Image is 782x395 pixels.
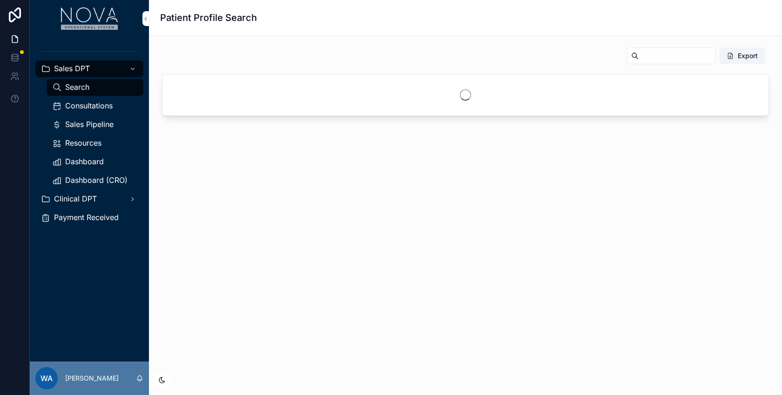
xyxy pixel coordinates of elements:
[47,98,143,114] a: Consultations
[65,157,104,167] span: Dashboard
[54,213,119,222] span: Payment Received
[47,116,143,133] a: Sales Pipeline
[719,47,765,64] button: Export
[65,374,119,383] p: [PERSON_NAME]
[40,373,53,384] span: WA
[30,37,149,238] div: scrollable content
[47,172,143,189] a: Dashboard (CRO)
[47,154,143,170] a: Dashboard
[65,120,114,129] span: Sales Pipeline
[35,209,143,226] a: Payment Received
[65,138,101,148] span: Resources
[65,101,113,111] span: Consultations
[47,79,143,96] a: Search
[35,191,143,208] a: Clinical DPT
[160,11,257,24] h1: Patient Profile Search
[47,135,143,152] a: Resources
[54,194,97,204] span: Clinical DPT
[65,82,89,92] span: Search
[35,60,143,77] a: Sales DPT
[65,175,128,185] span: Dashboard (CRO)
[61,7,118,30] img: App logo
[54,64,90,74] span: Sales DPT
